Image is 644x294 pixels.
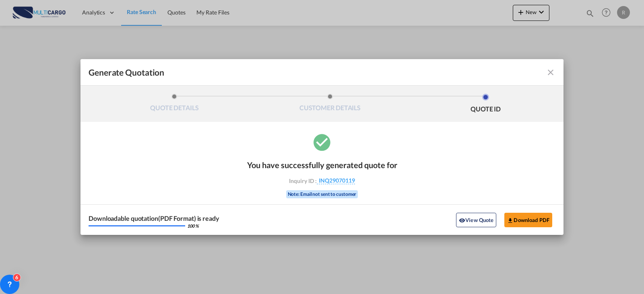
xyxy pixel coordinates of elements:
[252,94,408,115] li: CUSTOMER DETAILS
[459,217,465,224] md-icon: icon-eye
[275,177,369,184] div: Inquiry ID :
[80,59,563,235] md-dialog: Generate QuotationQUOTE ...
[89,215,219,222] div: Downloadable quotation(PDF Format) is ready
[504,213,552,227] button: Download PDF
[97,94,252,115] li: QUOTE DETAILS
[187,224,199,228] div: 100 %
[507,217,514,224] md-icon: icon-download
[456,213,496,227] button: icon-eyeView Quote
[408,94,563,115] li: QUOTE ID
[89,67,164,78] span: Generate Quotation
[247,160,397,170] div: You have successfully generated quote for
[317,177,355,184] span: INQ29070119
[286,190,358,198] div: Note: Email not sent to customer
[546,68,555,77] md-icon: icon-close fg-AAA8AD cursor m-0
[312,132,332,152] md-icon: icon-checkbox-marked-circle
